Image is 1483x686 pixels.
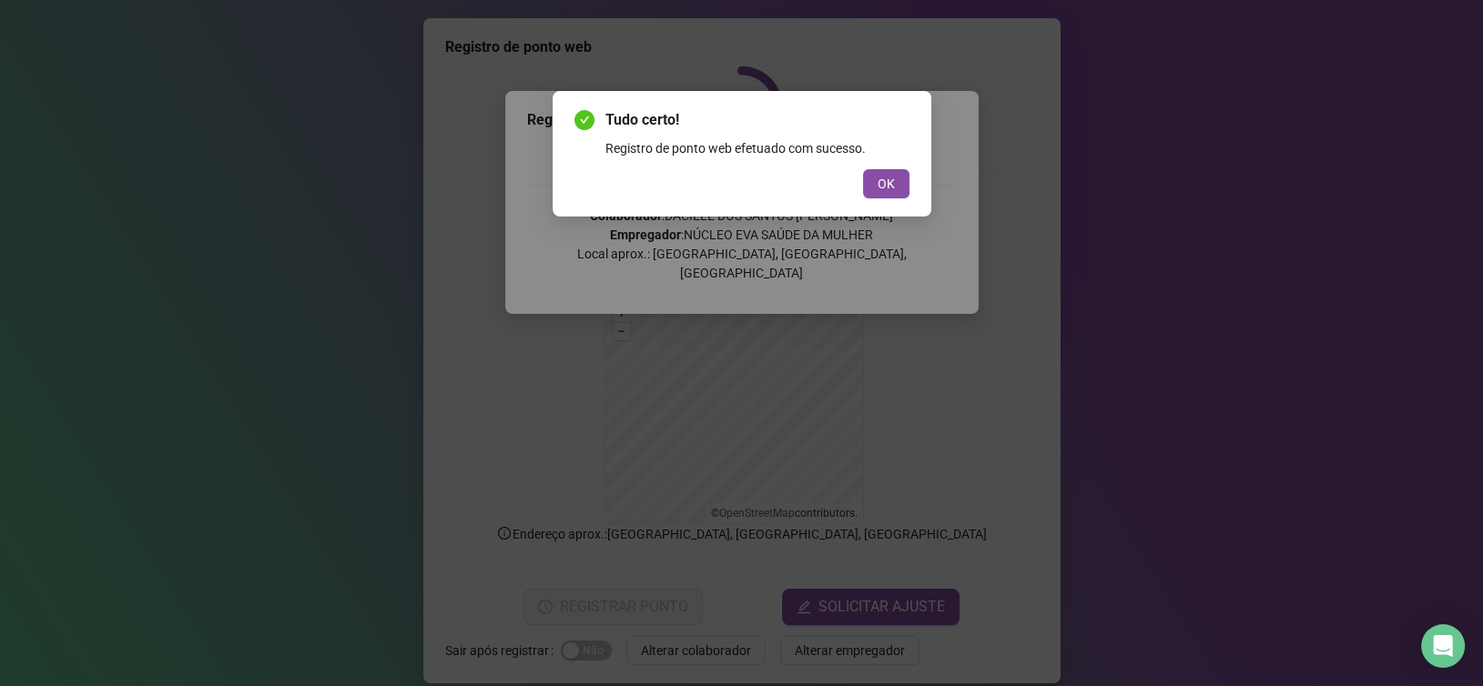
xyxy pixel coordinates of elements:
[863,169,909,198] button: OK
[605,138,909,158] div: Registro de ponto web efetuado com sucesso.
[605,109,909,131] span: Tudo certo!
[1421,624,1465,668] div: Open Intercom Messenger
[574,110,594,130] span: check-circle
[878,174,895,194] span: OK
